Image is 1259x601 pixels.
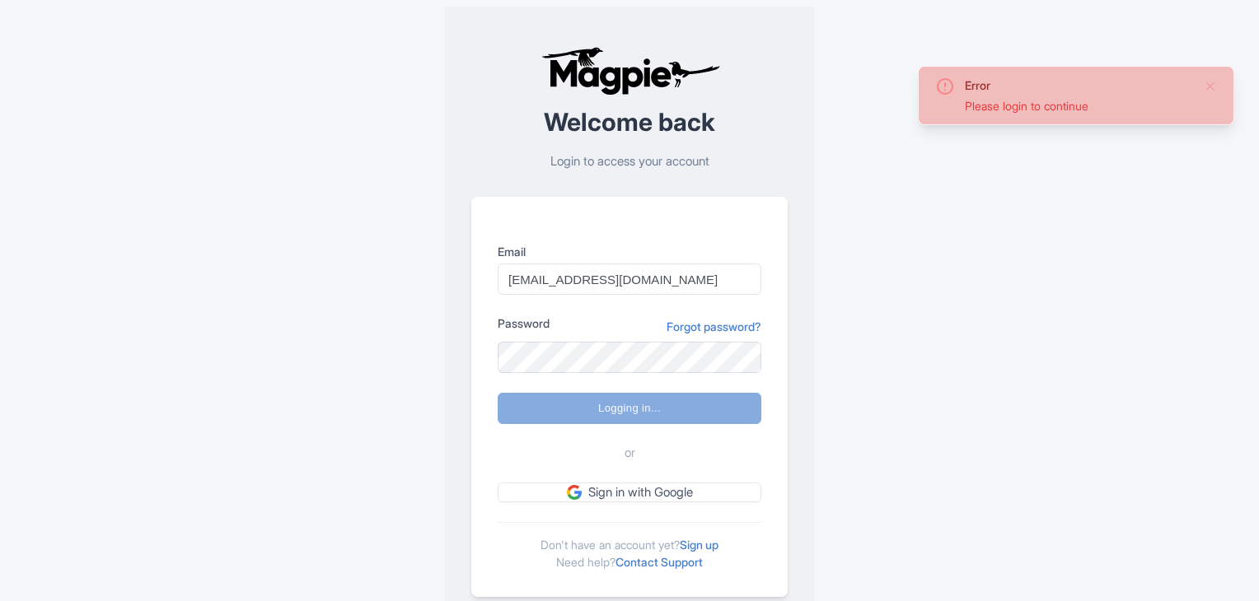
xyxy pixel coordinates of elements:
button: Close [1204,77,1217,96]
a: Sign up [680,538,718,552]
a: Contact Support [615,555,703,569]
div: Error [965,77,1191,94]
h2: Welcome back [471,109,788,136]
input: you@example.com [498,263,761,295]
div: Don't have an account yet? Need help? [498,522,761,571]
a: Forgot password? [667,318,761,335]
span: or [625,444,635,463]
label: Password [498,314,550,332]
label: Email [498,243,761,260]
input: Logging in... [498,393,761,424]
img: logo-ab69f6fb50320c5b225c76a69d11143b.png [537,46,723,96]
p: Login to access your account [471,152,788,171]
a: Sign in with Google [498,482,761,503]
div: Please login to continue [965,97,1191,114]
img: google.svg [567,485,582,500]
